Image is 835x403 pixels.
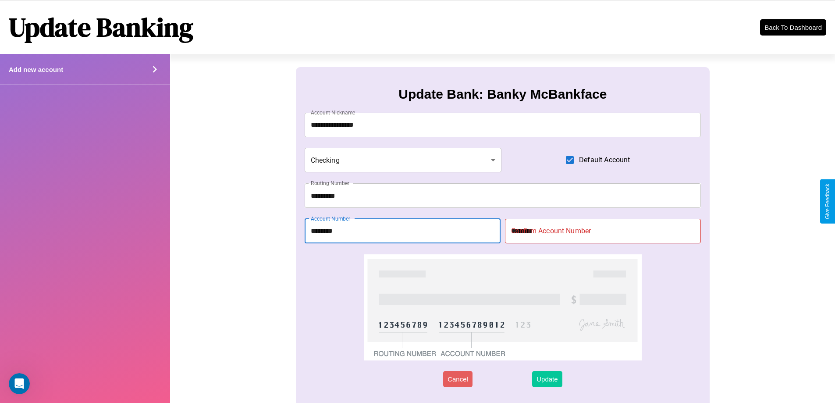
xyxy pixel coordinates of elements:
[760,19,826,36] button: Back To Dashboard
[9,66,63,73] h4: Add new account
[443,371,473,387] button: Cancel
[311,215,350,222] label: Account Number
[532,371,562,387] button: Update
[311,109,355,116] label: Account Nickname
[311,179,349,187] label: Routing Number
[824,184,831,219] div: Give Feedback
[364,254,641,360] img: check
[398,87,607,102] h3: Update Bank: Banky McBankface
[9,373,30,394] iframe: Intercom live chat
[305,148,502,172] div: Checking
[579,155,630,165] span: Default Account
[9,9,193,45] h1: Update Banking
